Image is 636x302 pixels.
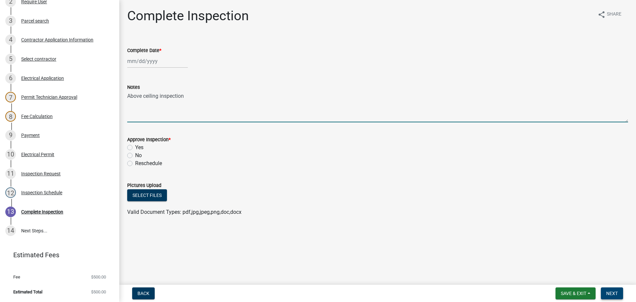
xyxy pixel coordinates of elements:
span: Estimated Total [13,290,42,294]
div: 10 [5,149,16,160]
div: 8 [5,111,16,122]
button: Next [601,287,623,299]
a: Estimated Fees [5,248,109,262]
label: Approve Inspection [127,138,171,142]
div: Electrical Application [21,76,64,81]
div: 12 [5,187,16,198]
div: Fee Calculation [21,114,53,119]
label: Complete Date [127,48,161,53]
h1: Complete Inspection [127,8,249,24]
label: Reschedule [135,159,162,167]
span: Back [137,291,149,296]
div: 6 [5,73,16,84]
button: shareShare [592,8,627,21]
i: share [598,11,606,19]
div: 3 [5,16,16,26]
div: Permit Technician Approval [21,95,77,99]
button: Back [132,287,155,299]
button: Save & Exit [556,287,596,299]
div: 11 [5,168,16,179]
input: mm/dd/yyyy [127,54,188,68]
button: Select files [127,189,167,201]
div: 14 [5,225,16,236]
span: Valid Document Types: pdf,jpg,jpeg,png,doc,docx [127,209,241,215]
label: Notes [127,85,140,90]
div: Parcel search [21,19,49,23]
div: 7 [5,92,16,102]
label: No [135,151,142,159]
span: $500.00 [91,290,106,294]
span: Next [606,291,618,296]
div: Select contractor [21,57,56,61]
div: 5 [5,54,16,64]
span: Fee [13,275,20,279]
div: Complete Inspection [21,210,63,214]
div: Contractor Application Information [21,37,93,42]
div: Inspection Request [21,171,61,176]
div: Electrical Permit [21,152,54,157]
label: Yes [135,144,143,151]
div: 13 [5,207,16,217]
span: Save & Exit [561,291,586,296]
span: Share [607,11,621,19]
span: $500.00 [91,275,106,279]
div: 4 [5,34,16,45]
label: Pictures Upload [127,183,161,188]
div: Payment [21,133,40,138]
div: 9 [5,130,16,141]
div: Inspection Schedule [21,190,62,195]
